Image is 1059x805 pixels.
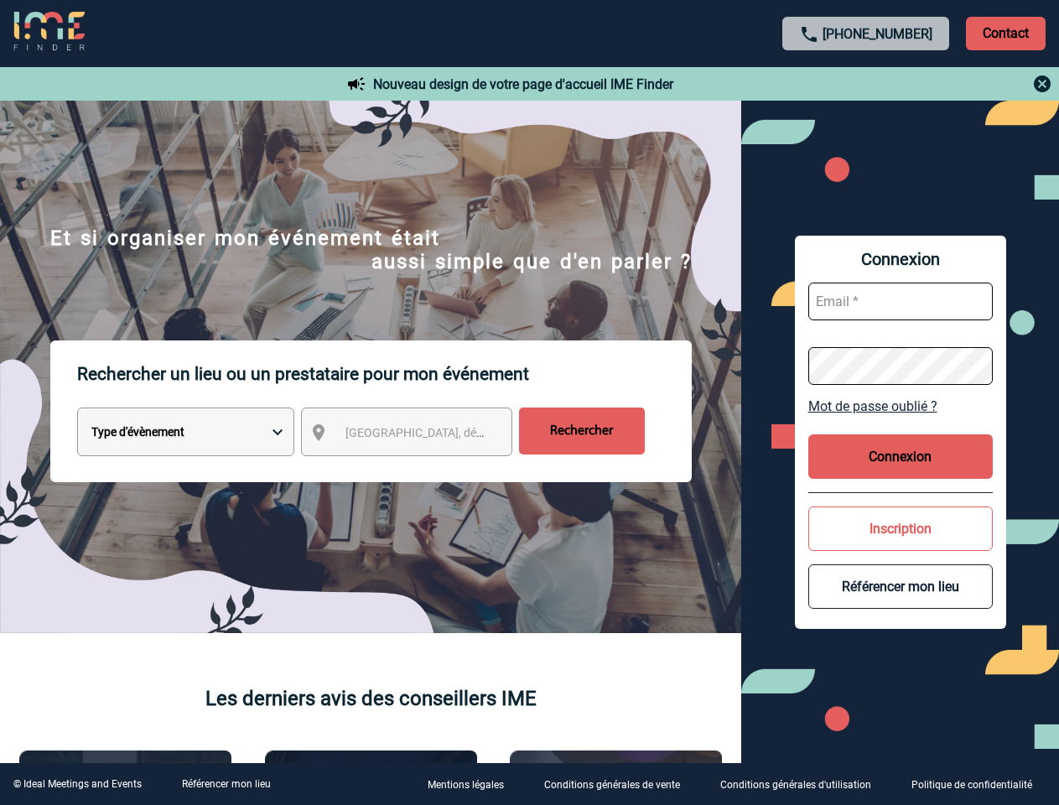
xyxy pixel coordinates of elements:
[182,778,271,790] a: Référencer mon lieu
[345,426,579,439] span: [GEOGRAPHIC_DATA], département, région...
[428,780,504,792] p: Mentions légales
[77,340,692,408] p: Rechercher un lieu ou un prestataire pour mon événement
[823,26,932,42] a: [PHONE_NUMBER]
[808,506,993,551] button: Inscription
[531,776,707,792] a: Conditions générales de vente
[911,780,1032,792] p: Politique de confidentialité
[707,776,898,792] a: Conditions générales d'utilisation
[544,780,680,792] p: Conditions générales de vente
[808,398,993,414] a: Mot de passe oublié ?
[13,778,142,790] div: © Ideal Meetings and Events
[414,776,531,792] a: Mentions légales
[808,283,993,320] input: Email *
[720,780,871,792] p: Conditions générales d'utilisation
[799,24,819,44] img: call-24-px.png
[966,17,1046,50] p: Contact
[808,249,993,269] span: Connexion
[808,434,993,479] button: Connexion
[808,564,993,609] button: Référencer mon lieu
[519,408,645,454] input: Rechercher
[898,776,1059,792] a: Politique de confidentialité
